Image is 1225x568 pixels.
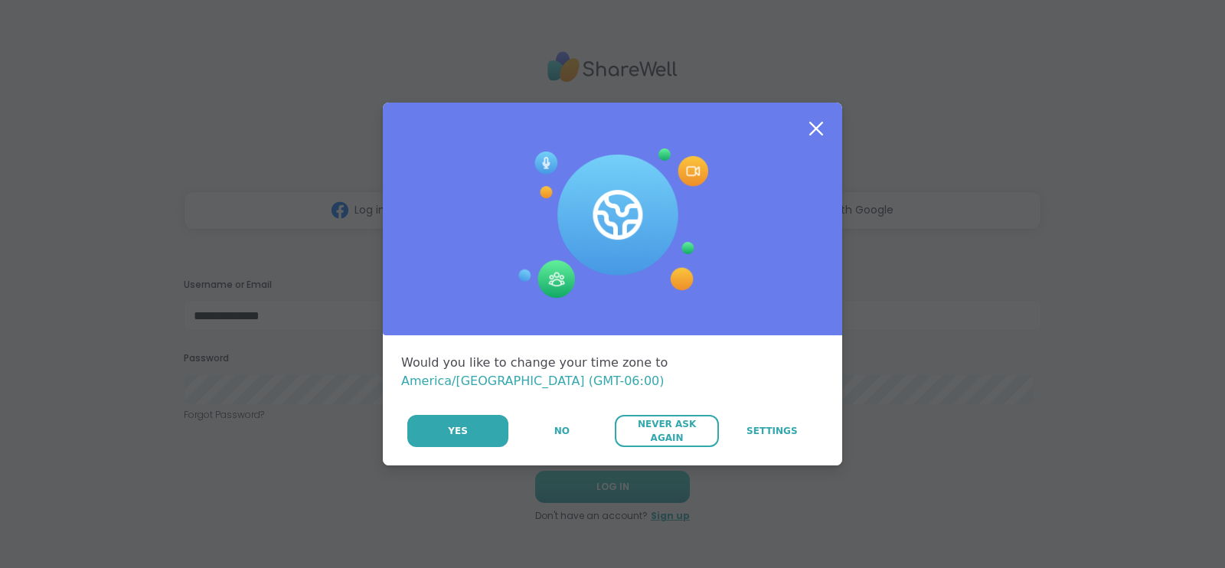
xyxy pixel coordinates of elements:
span: Never Ask Again [622,417,710,445]
img: Session Experience [517,149,708,299]
span: Yes [448,424,468,438]
button: Yes [407,415,508,447]
a: Settings [720,415,824,447]
button: Never Ask Again [615,415,718,447]
span: No [554,424,570,438]
span: America/[GEOGRAPHIC_DATA] (GMT-06:00) [401,374,665,388]
button: No [510,415,613,447]
span: Settings [746,424,798,438]
div: Would you like to change your time zone to [401,354,824,390]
